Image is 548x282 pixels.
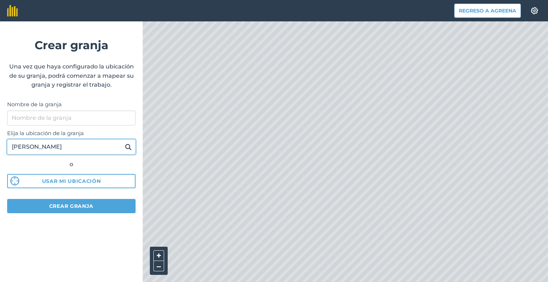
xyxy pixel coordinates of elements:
[157,261,161,271] font: –
[9,63,134,88] font: Una vez que haya configurado la ubicación de su granja, podrá comenzar a mapear su granja y regis...
[7,5,18,16] img: Logotipo de fieldmargin
[7,199,136,213] button: Crear granja
[42,178,101,184] font: Usar mi ubicación
[454,4,521,18] button: Regreso a Agreena
[7,101,62,108] font: Nombre de la granja
[7,130,84,137] font: Elija la ubicación de la granja
[459,7,516,14] font: Regreso a Agreena
[7,139,136,154] input: Ingrese la dirección de su granja
[153,261,164,271] button: –
[530,7,539,14] img: Un icono de engranaje
[10,176,19,185] img: svg%3e
[153,250,164,261] button: +
[156,250,161,261] font: +
[7,111,136,125] input: Nombre de la granja
[70,161,73,168] font: o
[125,143,132,151] img: svg+xml;base64,PHN2ZyB4bWxucz0iaHR0cDovL3d3dy53My5vcmcvMjAwMC9zdmciIHdpZHRoPSIxOSIgaGVpZ2h0PSIyNC...
[49,203,93,209] font: Crear granja
[7,174,136,188] button: Usar mi ubicación
[35,38,108,52] font: Crear granja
